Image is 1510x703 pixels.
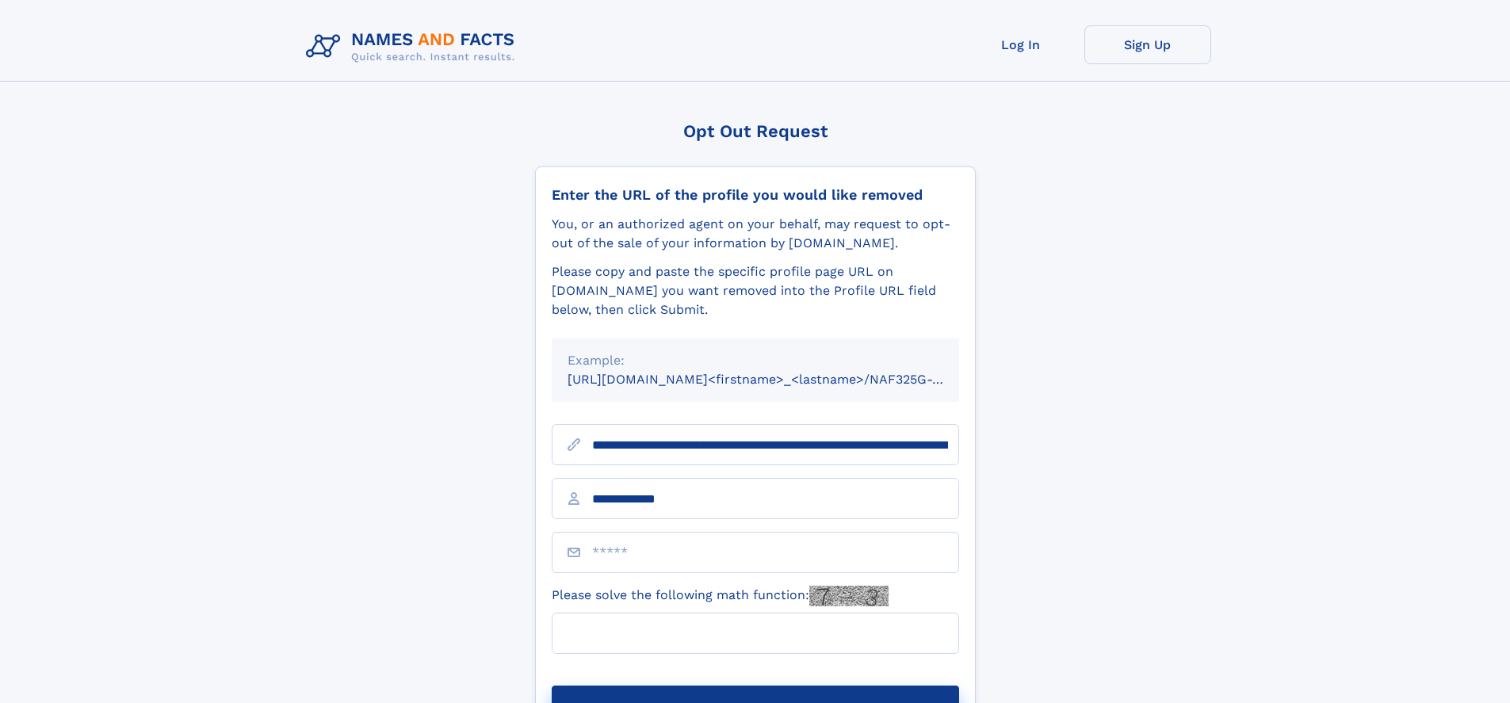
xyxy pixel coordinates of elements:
div: Example: [568,351,943,370]
a: Sign Up [1084,25,1211,64]
div: Please copy and paste the specific profile page URL on [DOMAIN_NAME] you want removed into the Pr... [552,262,959,319]
img: Logo Names and Facts [300,25,528,68]
div: Enter the URL of the profile you would like removed [552,186,959,204]
div: You, or an authorized agent on your behalf, may request to opt-out of the sale of your informatio... [552,215,959,253]
a: Log In [958,25,1084,64]
div: Opt Out Request [535,121,976,141]
label: Please solve the following math function: [552,586,889,606]
small: [URL][DOMAIN_NAME]<firstname>_<lastname>/NAF325G-xxxxxxxx [568,372,989,387]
